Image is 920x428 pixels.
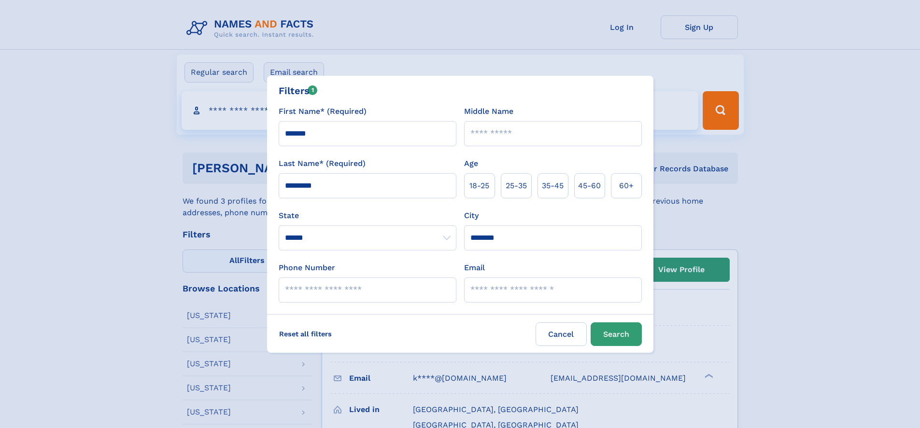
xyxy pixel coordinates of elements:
label: State [279,210,456,221]
span: 45‑60 [578,180,601,192]
div: Filters [279,83,318,98]
label: Age [464,158,478,169]
label: First Name* (Required) [279,106,367,117]
label: Last Name* (Required) [279,158,366,169]
span: 60+ [619,180,634,192]
label: Email [464,262,485,274]
span: 18‑25 [469,180,489,192]
label: Reset all filters [273,322,338,345]
label: Phone Number [279,262,335,274]
span: 25‑35 [506,180,527,192]
button: Search [591,322,642,346]
label: City [464,210,479,221]
span: 35‑45 [542,180,564,192]
label: Cancel [536,322,587,346]
label: Middle Name [464,106,513,117]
